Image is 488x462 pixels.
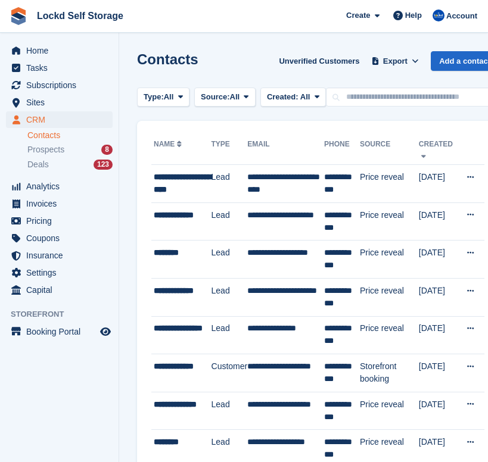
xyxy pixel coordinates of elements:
span: All [300,92,310,101]
a: Prospects 8 [27,143,113,156]
a: Lockd Self Storage [32,6,128,26]
td: [DATE] [419,202,459,241]
a: menu [6,60,113,76]
div: 8 [101,145,113,155]
a: menu [6,94,113,111]
a: menu [6,178,113,195]
a: menu [6,282,113,298]
td: Customer [212,354,248,392]
h1: Contacts [137,51,198,67]
th: Email [247,135,324,165]
td: Lead [212,202,248,241]
td: Price reveal [360,316,419,354]
span: Deals [27,159,49,170]
td: Price reveal [360,202,419,241]
span: Capital [26,282,98,298]
td: [DATE] [419,165,459,203]
th: Type [212,135,248,165]
a: menu [6,195,113,212]
span: Help [405,10,422,21]
span: Insurance [26,247,98,264]
td: [DATE] [419,392,459,430]
a: Created [419,140,453,159]
td: Lead [212,165,248,203]
th: Phone [324,135,360,165]
a: menu [6,111,113,128]
td: Storefront booking [360,354,419,392]
td: [DATE] [419,278,459,316]
span: Booking Portal [26,323,98,340]
span: Tasks [26,60,98,76]
span: Analytics [26,178,98,195]
th: Source [360,135,419,165]
span: All [230,91,240,103]
a: menu [6,213,113,229]
button: Source: All [194,88,256,107]
span: Sites [26,94,98,111]
span: Created: [267,92,299,101]
td: Lead [212,316,248,354]
td: Lead [212,392,248,430]
span: Source: [201,91,229,103]
span: Export [383,55,408,67]
a: menu [6,230,113,246]
span: CRM [26,111,98,128]
a: menu [6,247,113,264]
a: Name [154,140,184,148]
td: Price reveal [360,241,419,279]
button: Created: All [260,88,326,107]
span: Pricing [26,213,98,229]
span: Account [446,10,477,22]
span: Storefront [11,308,119,320]
span: All [164,91,174,103]
span: Create [346,10,370,21]
img: stora-icon-8386f47178a22dfd0bd8f6a31ec36ba5ce8667c1dd55bd0f319d3a0aa187defe.svg [10,7,27,25]
span: Invoices [26,195,98,212]
button: Type: All [137,88,189,107]
a: Preview store [98,324,113,339]
a: menu [6,264,113,281]
span: Subscriptions [26,77,98,93]
td: Price reveal [360,165,419,203]
span: Home [26,42,98,59]
td: [DATE] [419,241,459,279]
span: Settings [26,264,98,281]
a: Unverified Customers [274,51,364,71]
a: menu [6,323,113,340]
td: Lead [212,278,248,316]
span: Prospects [27,144,64,155]
span: Type: [144,91,164,103]
td: Lead [212,241,248,279]
a: menu [6,77,113,93]
td: [DATE] [419,316,459,354]
img: Jonny Bleach [433,10,445,21]
td: Price reveal [360,392,419,430]
a: menu [6,42,113,59]
td: Price reveal [360,278,419,316]
td: [DATE] [419,354,459,392]
button: Export [369,51,422,71]
a: Contacts [27,130,113,141]
div: 123 [94,160,113,170]
span: Coupons [26,230,98,246]
a: Deals 123 [27,158,113,171]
